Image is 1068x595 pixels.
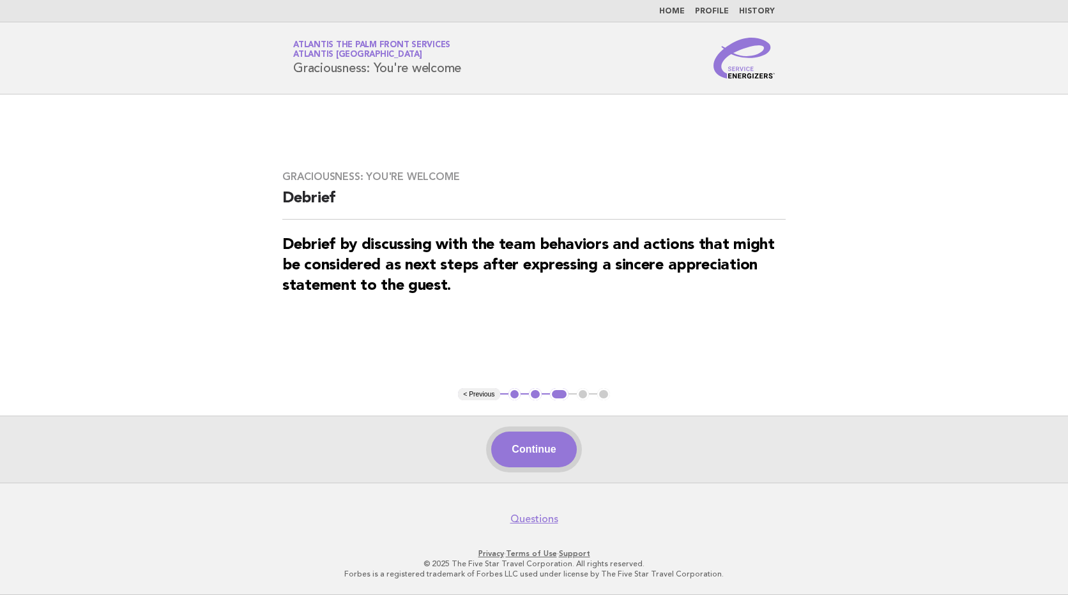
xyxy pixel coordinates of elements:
[458,388,500,401] button: < Previous
[478,549,504,558] a: Privacy
[282,188,786,220] h2: Debrief
[508,388,521,401] button: 1
[143,569,925,579] p: Forbes is a registered trademark of Forbes LLC used under license by The Five Star Travel Corpora...
[510,513,558,525] a: Questions
[293,41,450,59] a: Atlantis The Palm Front ServicesAtlantis [GEOGRAPHIC_DATA]
[293,41,461,75] h1: Graciousness: You're welcome
[143,559,925,569] p: © 2025 The Five Star Travel Corporation. All rights reserved.
[491,432,576,467] button: Continue
[529,388,542,401] button: 2
[293,51,422,59] span: Atlantis [GEOGRAPHIC_DATA]
[143,548,925,559] p: · ·
[282,170,786,183] h3: Graciousness: You're welcome
[550,388,568,401] button: 3
[282,237,775,294] strong: Debrief by discussing with the team behaviors and actions that might be considered as next steps ...
[559,549,590,558] a: Support
[695,8,729,15] a: Profile
[506,549,557,558] a: Terms of Use
[739,8,775,15] a: History
[713,38,775,79] img: Service Energizers
[659,8,685,15] a: Home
